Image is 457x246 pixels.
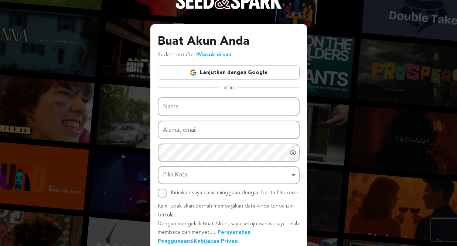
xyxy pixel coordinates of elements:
input: Alamat email [158,121,300,139]
font: Pilih Kota [163,172,187,178]
font: atau [224,85,234,90]
font: Sudah terdaftar? [158,52,198,57]
a: Lanjutkan dengan Google [158,65,300,80]
img: Logo Google [190,69,197,76]
font: Dengan mengeklik Buat Akun, saya setuju bahwa saya telah membaca dan menyetujui [158,221,299,235]
input: Nama [158,97,300,116]
font: . [239,239,240,244]
font: Kirimkan saya email mingguan dengan berita film keren [171,190,300,195]
font: & [190,239,194,244]
font: Kami tidak akan pernah membagikan data Anda tanpa izin tertulis. [158,203,294,218]
a: Kebijakan Privasi [194,239,239,244]
font: Lanjutkan dengan Google [200,70,267,75]
a: Masuk di sini [198,52,231,57]
font: Buat Akun Anda [158,36,249,48]
a: Tampilkan kata sandi sebagai teks biasa. Peringatan: ini akan menampilkan kata sandi Anda di layar. [289,149,297,156]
